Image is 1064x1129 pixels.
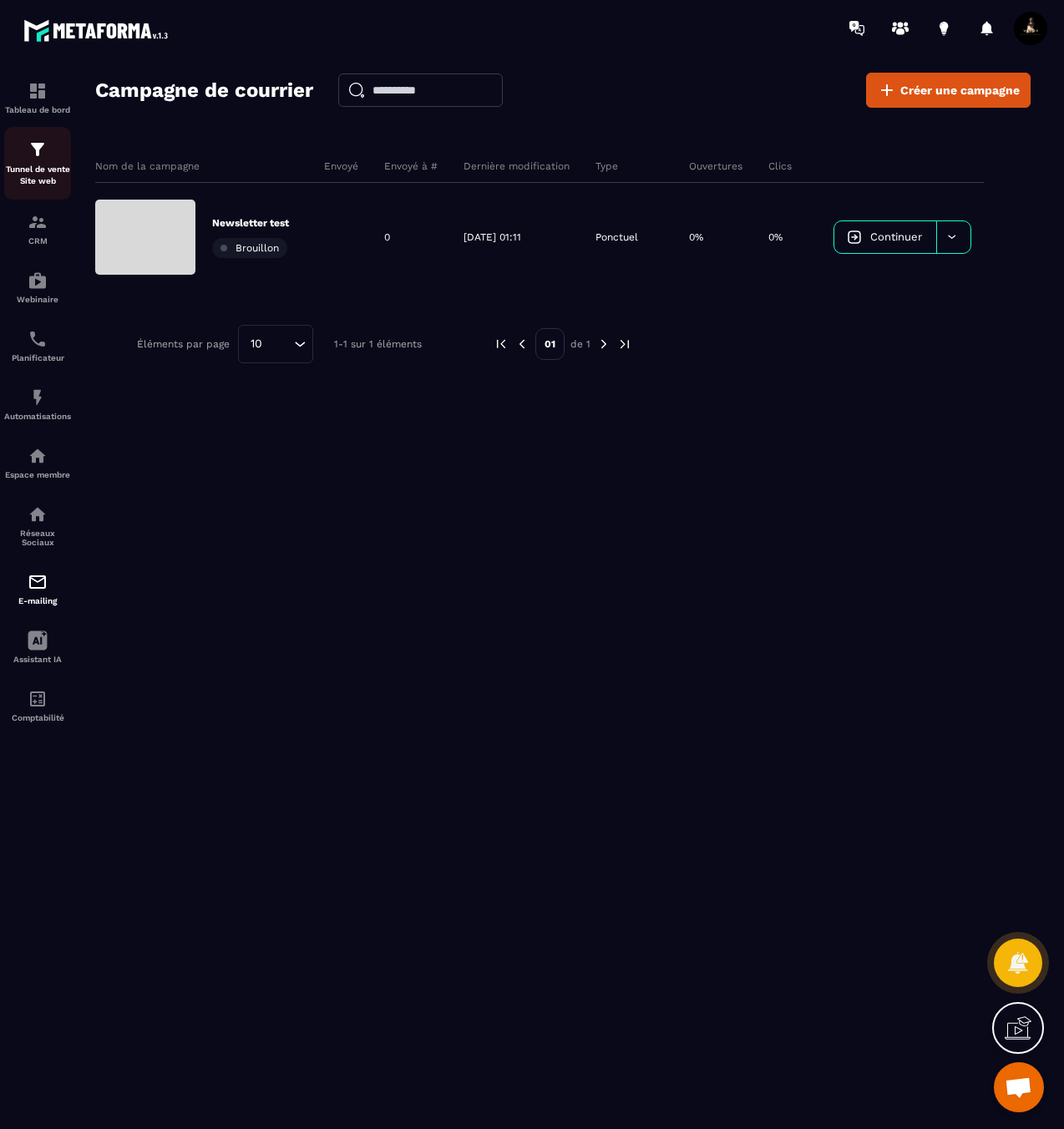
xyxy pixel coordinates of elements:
[245,335,268,353] span: 10
[4,596,71,605] p: E-mailing
[4,295,71,304] p: Webinaire
[324,159,358,173] p: Envoyé
[238,325,313,363] div: Search for option
[4,492,71,559] a: social-networksocial-networkRéseaux Sociaux
[4,236,71,246] p: CRM
[28,572,48,592] img: email
[4,618,71,676] a: Assistant IA
[212,216,289,230] p: Newsletter test
[768,159,792,173] p: Clics
[384,159,438,173] p: Envoyé à #
[28,212,48,232] img: formation
[268,335,290,353] input: Search for option
[4,529,71,547] p: Réseaux Sociaux
[4,68,71,127] a: formationformationTableau de bord
[28,329,48,349] img: scheduler
[535,328,565,360] p: 01
[334,338,422,350] p: 1-1 sur 1 éléments
[494,337,509,352] img: prev
[866,73,1031,108] a: Créer une campagne
[768,230,783,244] p: 0%
[570,337,590,351] p: de 1
[595,230,638,244] p: Ponctuel
[4,559,71,618] a: emailemailE-mailing
[28,446,48,466] img: automations
[847,230,862,245] img: icon
[236,242,279,254] span: Brouillon
[617,337,632,352] img: next
[4,164,71,187] p: Tunnel de vente Site web
[95,159,200,173] p: Nom de la campagne
[4,713,71,722] p: Comptabilité
[28,81,48,101] img: formation
[4,316,71,375] a: schedulerschedulerPlanificateur
[4,412,71,421] p: Automatisations
[4,655,71,664] p: Assistant IA
[514,337,529,352] img: prev
[689,230,703,244] p: 0%
[4,200,71,258] a: formationformationCRM
[4,353,71,362] p: Planificateur
[28,504,48,524] img: social-network
[28,387,48,408] img: automations
[4,258,71,316] a: automationsautomationsWebinaire
[464,159,570,173] p: Dernière modification
[28,139,48,159] img: formation
[28,271,48,291] img: automations
[23,15,174,46] img: logo
[4,470,71,479] p: Espace membre
[596,337,611,352] img: next
[689,159,742,173] p: Ouvertures
[28,689,48,709] img: accountant
[4,676,71,735] a: accountantaccountantComptabilité
[900,82,1020,99] span: Créer une campagne
[137,338,230,350] p: Éléments par page
[4,375,71,433] a: automationsautomationsAutomatisations
[595,159,618,173] p: Type
[95,73,313,107] h2: Campagne de courrier
[4,433,71,492] a: automationsautomationsEspace membre
[994,1062,1044,1112] div: Ouvrir le chat
[464,230,521,244] p: [DATE] 01:11
[4,127,71,200] a: formationformationTunnel de vente Site web
[384,230,390,244] p: 0
[834,221,936,253] a: Continuer
[4,105,71,114] p: Tableau de bord
[870,230,922,243] span: Continuer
